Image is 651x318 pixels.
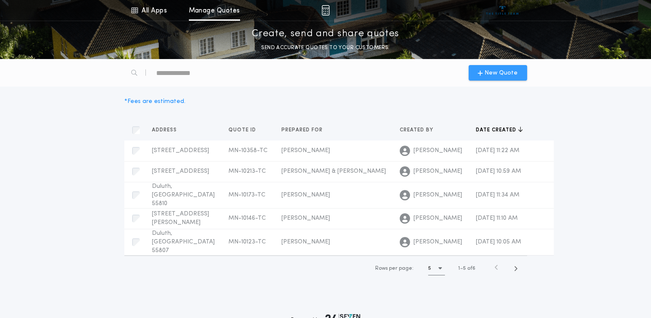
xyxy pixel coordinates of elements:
[375,266,413,271] span: Rows per page:
[321,5,330,16] img: img
[281,168,386,175] span: [PERSON_NAME] & [PERSON_NAME]
[152,168,209,175] span: [STREET_ADDRESS]
[152,127,179,134] span: Address
[281,147,330,154] span: [PERSON_NAME]
[476,127,518,134] span: Date created
[413,191,462,200] span: [PERSON_NAME]
[281,127,324,134] span: Prepared for
[124,97,185,106] div: * Fees are estimated.
[476,215,518,221] span: [DATE] 11:10 AM
[281,215,330,221] span: [PERSON_NAME]
[476,126,523,134] button: Date created
[476,192,519,198] span: [DATE] 11:34 AM
[428,262,445,275] button: 5
[469,65,527,81] button: New Quote
[252,27,399,41] p: Create, send and share quotes
[152,230,215,254] span: Duluth, [GEOGRAPHIC_DATA] 55807
[428,264,431,273] h1: 5
[228,126,262,134] button: Quote ID
[467,265,475,272] span: of 6
[458,266,460,271] span: 1
[228,147,268,154] span: MN-10358-TC
[152,211,209,226] span: [STREET_ADDRESS][PERSON_NAME]
[476,239,521,245] span: [DATE] 10:05 AM
[228,168,266,175] span: MN-10213-TC
[486,6,518,15] img: vs-icon
[463,266,466,271] span: 5
[281,192,330,198] span: [PERSON_NAME]
[228,215,266,221] span: MN-10146-TC
[413,167,462,176] span: [PERSON_NAME]
[413,147,462,155] span: [PERSON_NAME]
[400,127,435,134] span: Created by
[152,147,209,154] span: [STREET_ADDRESS]
[281,239,330,245] span: [PERSON_NAME]
[228,192,265,198] span: MN-10173-TC
[228,239,266,245] span: MN-10123-TC
[228,127,258,134] span: Quote ID
[476,168,521,175] span: [DATE] 10:59 AM
[400,126,440,134] button: Created by
[152,183,215,207] span: Duluth, [GEOGRAPHIC_DATA] 55810
[152,126,183,134] button: Address
[261,44,389,52] p: SEND ACCURATE QUOTES TO YOUR CUSTOMERS.
[413,214,462,223] span: [PERSON_NAME]
[484,69,518,78] span: New Quote
[413,238,462,246] span: [PERSON_NAME]
[476,147,519,154] span: [DATE] 11:22 AM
